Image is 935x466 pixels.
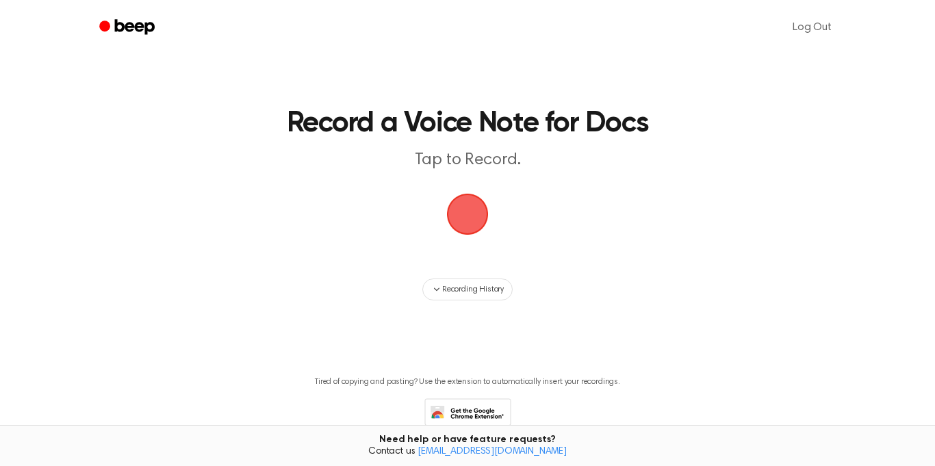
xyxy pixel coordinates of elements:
button: Recording History [422,279,513,300]
span: Contact us [8,446,927,458]
a: [EMAIL_ADDRESS][DOMAIN_NAME] [418,447,567,456]
span: Recording History [442,283,504,296]
h1: Record a Voice Note for Docs [148,109,787,138]
a: Beep [90,14,167,41]
p: Tired of copying and pasting? Use the extension to automatically insert your recordings. [315,377,620,387]
a: Log Out [779,11,845,44]
img: Beep Logo [447,194,488,235]
p: Tap to Record. [205,149,730,172]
